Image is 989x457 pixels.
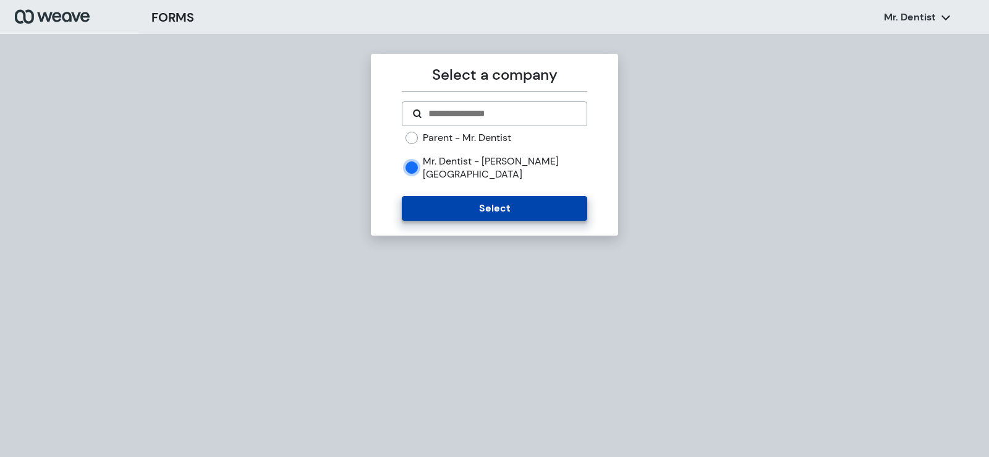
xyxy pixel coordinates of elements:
[884,11,936,24] p: Mr. Dentist
[151,8,194,27] h3: FORMS
[423,155,587,181] label: Mr. Dentist - [PERSON_NAME][GEOGRAPHIC_DATA]
[423,131,511,145] label: Parent - Mr. Dentist
[402,196,587,221] button: Select
[427,106,576,121] input: Search
[402,64,587,86] p: Select a company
